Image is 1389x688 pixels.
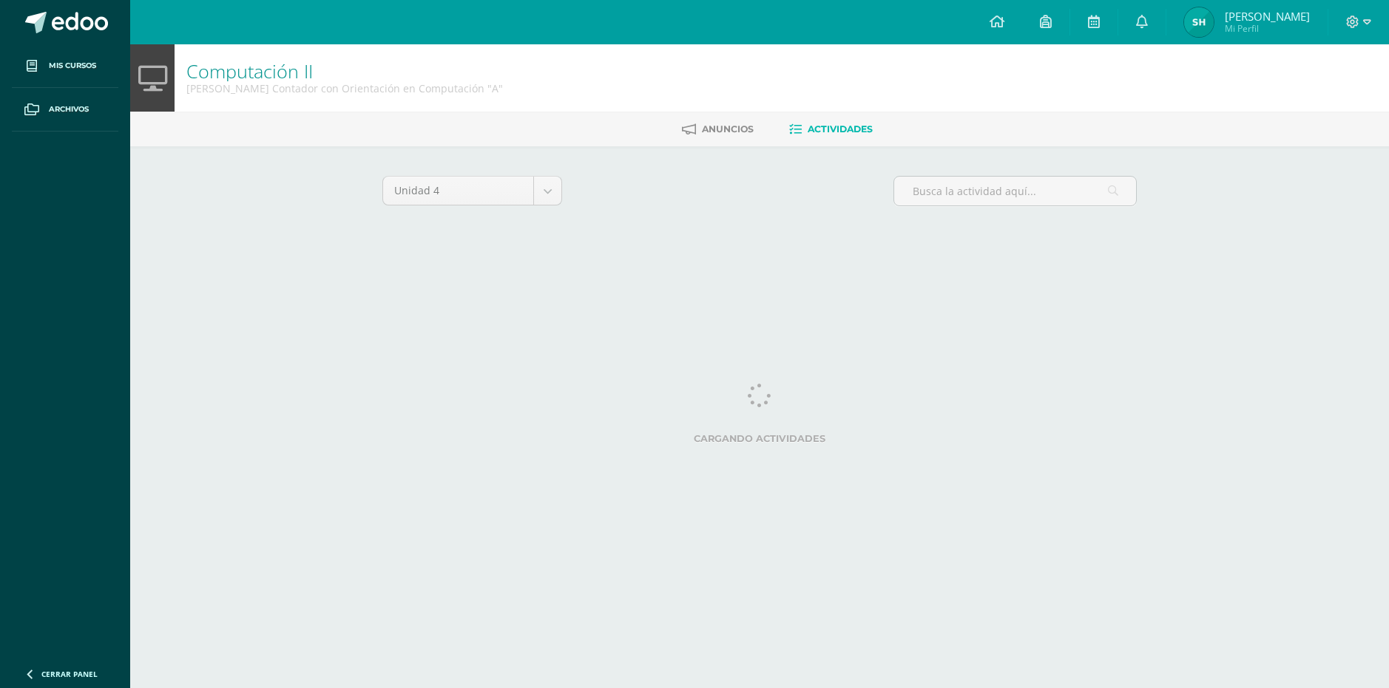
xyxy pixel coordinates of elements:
span: Cerrar panel [41,669,98,679]
span: Unidad 4 [394,177,522,205]
a: Anuncios [682,117,754,141]
h1: Computación II [186,61,503,81]
span: Mi Perfil [1225,22,1310,35]
label: Cargando actividades [382,433,1137,444]
a: Computación II [186,58,313,84]
a: Unidad 4 [383,177,561,205]
a: Mis cursos [12,44,118,88]
span: Mis cursos [49,60,96,72]
img: df3e08b183c7ebf2a6633e110e182967.png [1184,7,1214,37]
span: [PERSON_NAME] [1225,9,1310,24]
a: Actividades [789,117,873,141]
input: Busca la actividad aquí... [894,177,1136,205]
a: Archivos [12,88,118,132]
span: Actividades [808,123,873,134]
span: Archivos [49,103,89,115]
span: Anuncios [702,123,754,134]
div: Quinto Perito Contador con Orientación en Computación 'A' [186,81,503,95]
